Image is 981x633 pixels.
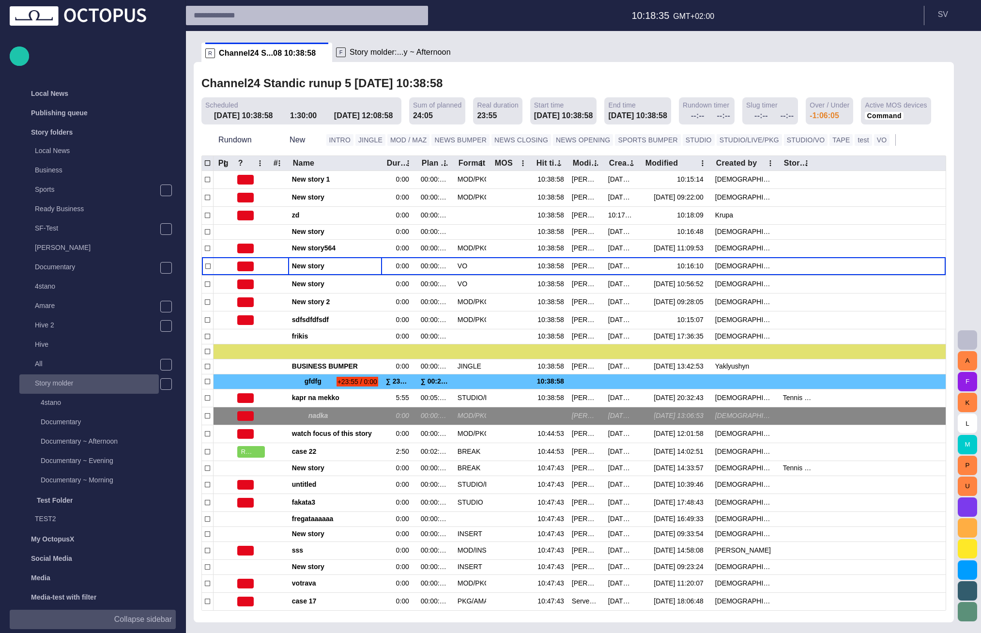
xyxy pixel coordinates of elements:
p: Documentary [35,262,75,272]
span: READY [241,447,253,457]
div: 10:38:58 [536,244,564,253]
div: sdfsdfdfsdf [292,311,378,329]
div: Vedra [715,393,775,402]
div: 0:00 [396,315,413,324]
span: New story 1 [292,175,378,184]
button: Rundown [201,131,269,149]
div: Vedra [715,514,775,524]
div: Documentary ~ Afternoon [21,432,176,452]
p: 4stano [35,281,55,291]
div: Vedra [715,297,775,307]
button: NEWS CLOSING [491,134,551,146]
button: Plan dur column menu [438,156,452,170]
div: 10:47:43 [536,480,564,489]
button: Pg column menu [218,156,231,170]
div: 11/08 09:22:00 [608,193,637,202]
p: All [35,359,43,369]
p: SF-Test [35,223,58,233]
div: 00:00:00:00 [421,332,450,341]
p: R [205,48,215,58]
button: STUDIO/LIVE/PKG [717,134,782,146]
div: 10:47:43 [536,498,564,507]
div: FStory molder:...y ~ Afternoon [332,43,463,62]
div: Vedra [715,279,775,289]
div: Petr Höhn (phohn) [572,393,600,402]
div: 10:17:35 [608,211,637,220]
div: 10:38:58 [536,262,564,271]
div: Grygoriy Yaklyushyn (gyaklyushyn) [572,362,600,371]
div: Martin Krupa (mkrupa) [572,227,600,236]
div: 0:00 [396,244,413,253]
p: Business [35,165,62,175]
div: MOD/PKG [458,315,486,324]
div: SF-Test [15,219,176,239]
div: gfdfg [292,374,333,389]
div: New story [292,258,378,275]
div: Local News [15,142,176,161]
h2: Channel24 Standic runup 5 [DATE] 10:38:58 [201,77,443,90]
div: 08/08 13:05:59 [608,362,637,371]
div: Stanislav Vedra (svedra) [572,262,600,271]
div: Documentary [15,258,176,278]
div: Hive 2 [15,316,176,336]
div: 08/08 13:42:53 [654,362,707,371]
div: Vedra [715,244,775,253]
div: Karel Petrak (kpetrak) [572,529,600,539]
p: Amare [35,301,55,310]
button: READY [237,443,265,461]
button: Story locations column menu [800,156,813,170]
div: 08/08 16:49:28 [608,514,637,524]
div: 08/08 15:54:21 [608,315,637,324]
div: 0:00 [396,297,413,307]
div: BREAK [458,463,480,473]
div: MOD/PKG [458,429,486,438]
div: Vedra [715,227,775,236]
div: Vedra [715,498,775,507]
div: Stanislav Vedra (svedra) [572,297,600,307]
div: 10:38:58 [536,374,564,389]
div: 00:00:00:00 [421,262,450,271]
button: L [958,414,977,433]
div: 10:44:53 [536,447,564,456]
span: untitled [292,480,378,489]
div: 10:38:58 [536,393,564,402]
div: Stanislav Vedra (svedra) [572,546,600,555]
div: 07/08 14:02:51 [654,447,707,456]
div: New story [292,461,378,476]
p: Documentary [41,417,81,427]
div: RChannel24 S...08 10:38:58 [201,43,332,62]
div: MOD/PKG [458,193,486,202]
div: 0:00 [396,262,413,271]
span: New story [292,279,378,289]
div: Stanislav Vedra (svedra) [572,193,600,202]
div: 0:00 [396,429,413,438]
div: 28/05 10:43:22 [608,393,637,402]
button: Command [865,112,903,120]
div: STUDIO/LIVE/PKG [458,393,486,402]
div: 00:00:00:00 [421,193,450,202]
button: JINGLE [355,134,385,146]
p: Publishing queue [31,108,88,118]
div: Vedra [715,315,775,324]
button: Format column menu [475,156,488,170]
div: 00:00:00:00 [421,411,450,420]
span: Channel24 S...08 10:38:58 [219,48,316,58]
div: 10:18:09 [677,211,708,220]
div: VO [458,262,467,271]
span: New story [292,463,378,473]
div: MOD/PKG [458,175,486,184]
div: Stanislav Vedra (svedra) [572,498,600,507]
button: M [958,435,977,454]
button: SPORTS BUMPER [615,134,680,146]
div: 08/08 17:36:35 [654,332,707,341]
div: 10:47:43 [536,514,564,524]
div: All [15,355,176,374]
div: 0:00 [396,463,413,473]
div: BUSINESS BUMPER [292,359,378,374]
div: Grygoriy Yaklyushyn (gyaklyushyn) [572,411,600,420]
div: 00:00:00:00 [421,175,450,184]
div: 10:16:48 [677,227,708,236]
button: MOS column menu [516,156,530,170]
button: K [958,393,977,412]
button: Modified column menu [696,156,709,170]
